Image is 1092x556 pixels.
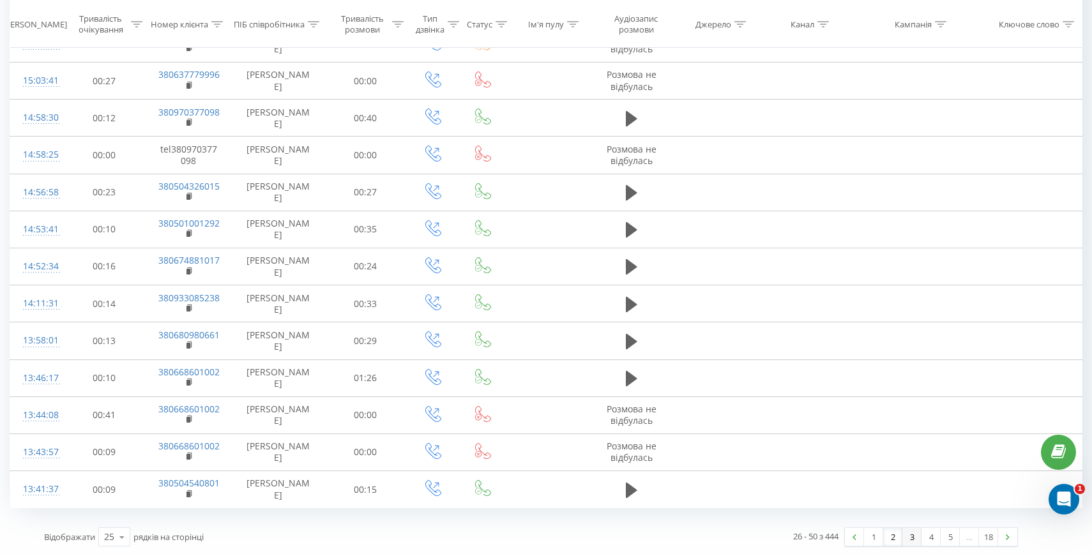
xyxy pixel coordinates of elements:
[324,211,407,248] td: 00:35
[232,174,324,211] td: [PERSON_NAME]
[158,68,220,80] a: 380637779996
[791,19,814,29] div: Канал
[467,19,492,29] div: Статус
[921,528,941,546] a: 4
[324,248,407,285] td: 00:24
[1049,484,1079,515] iframe: Intercom live chat
[63,433,146,470] td: 00:09
[232,211,324,248] td: [PERSON_NAME]
[23,105,50,130] div: 14:58:30
[1075,484,1085,494] span: 1
[902,528,921,546] a: 3
[63,322,146,359] td: 00:13
[232,471,324,508] td: [PERSON_NAME]
[895,19,932,29] div: Кампанія
[158,254,220,266] a: 380674881017
[324,322,407,359] td: 00:29
[960,528,979,546] div: …
[23,68,50,93] div: 15:03:41
[158,403,220,415] a: 380668601002
[63,248,146,285] td: 00:16
[146,137,232,174] td: tel380970377098
[607,403,656,426] span: Розмова не відбулась
[63,396,146,433] td: 00:41
[44,531,95,543] span: Відображати
[416,13,444,35] div: Тип дзвінка
[941,528,960,546] a: 5
[324,359,407,396] td: 01:26
[158,477,220,489] a: 380504540801
[158,180,220,192] a: 380504326015
[23,180,50,205] div: 14:56:58
[63,100,146,137] td: 00:12
[158,217,220,229] a: 380501001292
[324,174,407,211] td: 00:27
[158,329,220,341] a: 380680980661
[607,440,656,463] span: Розмова не відбулась
[324,433,407,470] td: 00:00
[63,359,146,396] td: 00:10
[232,433,324,470] td: [PERSON_NAME]
[695,19,731,29] div: Джерело
[324,471,407,508] td: 00:15
[324,285,407,322] td: 00:33
[864,528,883,546] a: 1
[23,366,50,391] div: 13:46:17
[63,285,146,322] td: 00:14
[158,366,220,378] a: 380668601002
[979,528,998,546] a: 18
[232,248,324,285] td: [PERSON_NAME]
[324,396,407,433] td: 00:00
[104,530,114,543] div: 25
[607,143,656,167] span: Розмова не відбулась
[23,477,50,502] div: 13:41:37
[528,19,564,29] div: Ім'я пулу
[63,137,146,174] td: 00:00
[23,217,50,242] div: 14:53:41
[232,359,324,396] td: [PERSON_NAME]
[336,13,390,35] div: Тривалість розмови
[999,19,1059,29] div: Ключове слово
[234,19,305,29] div: ПІБ співробітника
[63,63,146,100] td: 00:27
[3,19,67,29] div: [PERSON_NAME]
[607,68,656,92] span: Розмова не відбулась
[232,63,324,100] td: [PERSON_NAME]
[883,528,902,546] a: 2
[324,100,407,137] td: 00:40
[23,440,50,465] div: 13:43:57
[232,100,324,137] td: [PERSON_NAME]
[63,471,146,508] td: 00:09
[74,13,128,35] div: Тривалість очікування
[23,291,50,316] div: 14:11:31
[232,285,324,322] td: [PERSON_NAME]
[324,137,407,174] td: 00:00
[23,328,50,353] div: 13:58:01
[603,13,668,35] div: Аудіозапис розмови
[232,396,324,433] td: [PERSON_NAME]
[23,142,50,167] div: 14:58:25
[23,403,50,428] div: 13:44:08
[63,211,146,248] td: 00:10
[23,254,50,279] div: 14:52:34
[324,63,407,100] td: 00:00
[133,531,204,543] span: рядків на сторінці
[151,19,208,29] div: Номер клієнта
[158,106,220,118] a: 380970377098
[232,322,324,359] td: [PERSON_NAME]
[158,440,220,452] a: 380668601002
[793,530,838,543] div: 26 - 50 з 444
[232,137,324,174] td: [PERSON_NAME]
[63,174,146,211] td: 00:23
[158,292,220,304] a: 380933085238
